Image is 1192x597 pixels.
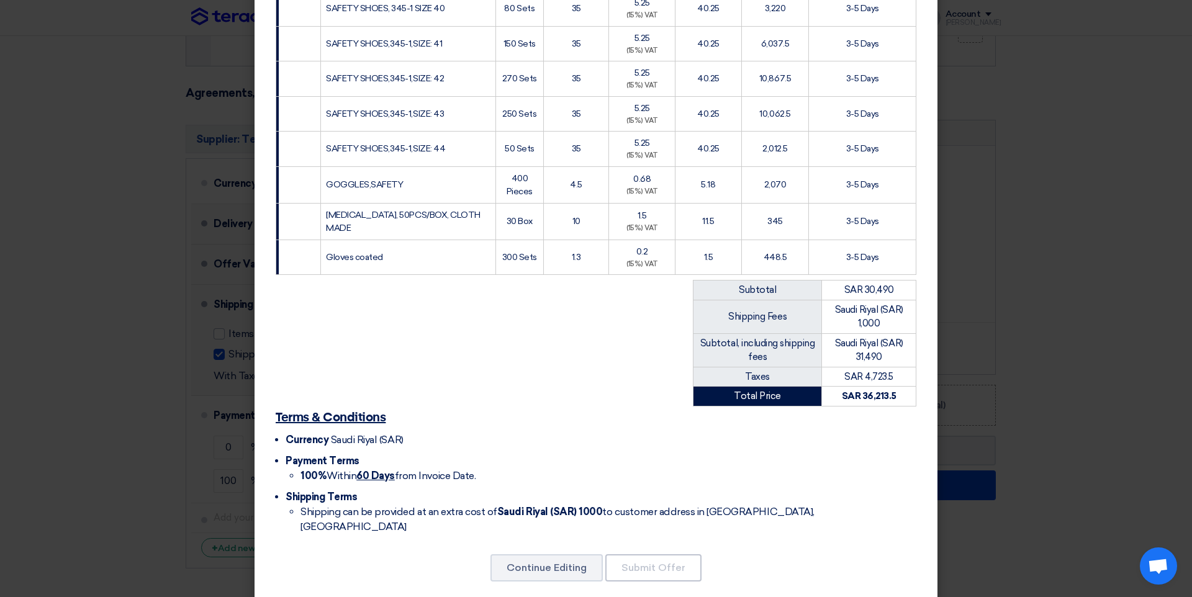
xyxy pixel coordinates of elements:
[614,116,670,127] div: (15%) VAT
[286,491,357,503] span: Shipping Terms
[572,252,581,263] span: 1.3
[326,109,444,119] span: SAFETY SHOES,345-1,SIZE: 43
[759,109,790,119] span: 10,062.5
[614,223,670,234] div: (15%) VAT
[697,38,720,49] span: 40.25
[286,455,359,467] span: Payment Terms
[572,73,581,84] span: 35
[634,103,650,114] span: 5.25
[846,216,879,227] span: 3-5 Days
[326,3,445,14] span: SAFETY SHOES, 345-1 SIZE 40
[507,216,533,227] span: 30 Box
[504,3,535,14] span: 80 Sets
[572,216,580,227] span: 10
[759,73,791,84] span: 10,867.5
[846,38,879,49] span: 3-5 Days
[822,281,916,300] td: SAR 30,490
[693,367,822,387] td: Taxes
[704,252,713,263] span: 1.5
[605,554,702,581] button: Submit Offer
[490,554,603,581] button: Continue Editing
[767,216,783,227] span: 345
[702,216,714,227] span: 11.5
[693,333,822,367] td: Subtotal, including shipping fees
[697,109,720,119] span: 40.25
[276,411,386,424] u: Terms & Conditions
[697,73,720,84] span: 40.25
[326,73,444,84] span: SAFETY SHOES,345-1,SIZE: 42
[502,252,537,263] span: 300 Sets
[497,506,602,518] strong: Saudi Riyal (SAR) 1000
[764,252,787,263] span: 448.5
[701,179,715,190] span: 5.18
[572,109,581,119] span: 35
[572,3,581,14] span: 35
[326,252,383,263] span: Gloves coated
[634,138,650,148] span: 5.25
[326,143,445,154] span: SAFETY SHOES,345-1,SIZE: 44
[633,174,651,184] span: 0.68
[505,143,535,154] span: 50 Sets
[300,470,327,482] strong: 100%
[570,179,582,190] span: 4.5
[614,81,670,91] div: (15%) VAT
[844,371,893,382] span: SAR 4,723.5
[286,434,328,446] span: Currency
[326,210,481,233] span: [MEDICAL_DATA], 50PCS/BOX, CLOTH MADE
[634,68,650,78] span: 5.25
[572,143,581,154] span: 35
[502,73,537,84] span: 270 Sets
[846,252,879,263] span: 3-5 Days
[300,505,916,534] li: Shipping can be provided at an extra cost of to customer address in [GEOGRAPHIC_DATA], [GEOGRAPHI...
[636,246,648,257] span: 0.2
[614,151,670,161] div: (15%) VAT
[846,73,879,84] span: 3-5 Days
[846,3,879,14] span: 3-5 Days
[572,38,581,49] span: 35
[503,38,536,49] span: 150 Sets
[693,300,822,333] td: Shipping Fees
[846,179,879,190] span: 3-5 Days
[326,179,403,190] span: GOGGLES,SAFETY
[762,143,788,154] span: 2,012.5
[614,259,670,270] div: (15%) VAT
[835,338,903,363] span: Saudi Riyal (SAR) 31,490
[634,33,650,43] span: 5.25
[326,38,442,49] span: SAFETY SHOES,345-1,SIZE: 41
[846,109,879,119] span: 3-5 Days
[765,3,786,14] span: 3,220
[697,143,720,154] span: 40.25
[1140,547,1177,585] div: Open chat
[761,38,790,49] span: 6,037.5
[764,179,787,190] span: 2,070
[693,387,822,406] td: Total Price
[507,173,533,197] span: 400 Pieces
[842,390,896,402] strong: SAR 36,213.5
[693,281,822,300] td: Subtotal
[502,109,536,119] span: 250 Sets
[300,470,476,482] span: Within from Invoice Date.
[697,3,720,14] span: 40.25
[614,46,670,56] div: (15%) VAT
[614,11,670,21] div: (15%) VAT
[356,470,395,482] u: 60 Days
[614,187,670,197] div: (15%) VAT
[846,143,879,154] span: 3-5 Days
[331,434,404,446] span: Saudi Riyal (SAR)
[638,210,647,221] span: 1.5
[835,304,903,330] span: Saudi Riyal (SAR) 1,000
